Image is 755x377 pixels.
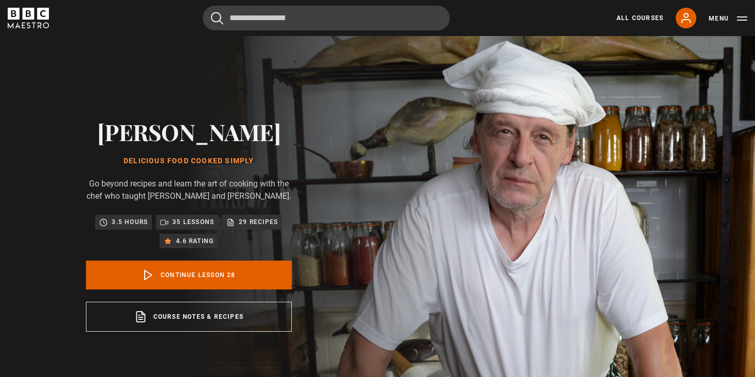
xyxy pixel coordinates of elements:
svg: BBC Maestro [8,8,49,28]
p: 35 lessons [172,217,214,227]
p: 4.6 rating [176,236,214,246]
input: Search [203,6,450,30]
h1: Delicious Food Cooked Simply [86,157,292,165]
button: Submit the search query [211,12,223,25]
a: All Courses [617,13,663,23]
p: 29 recipes [239,217,278,227]
p: Go beyond recipes and learn the art of cooking with the chef who taught [PERSON_NAME] and [PERSON... [86,178,292,202]
button: Toggle navigation [709,13,747,24]
h2: [PERSON_NAME] [86,118,292,145]
a: Continue lesson 28 [86,261,292,289]
a: Course notes & recipes [86,302,292,332]
p: 3.5 hours [112,217,148,227]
